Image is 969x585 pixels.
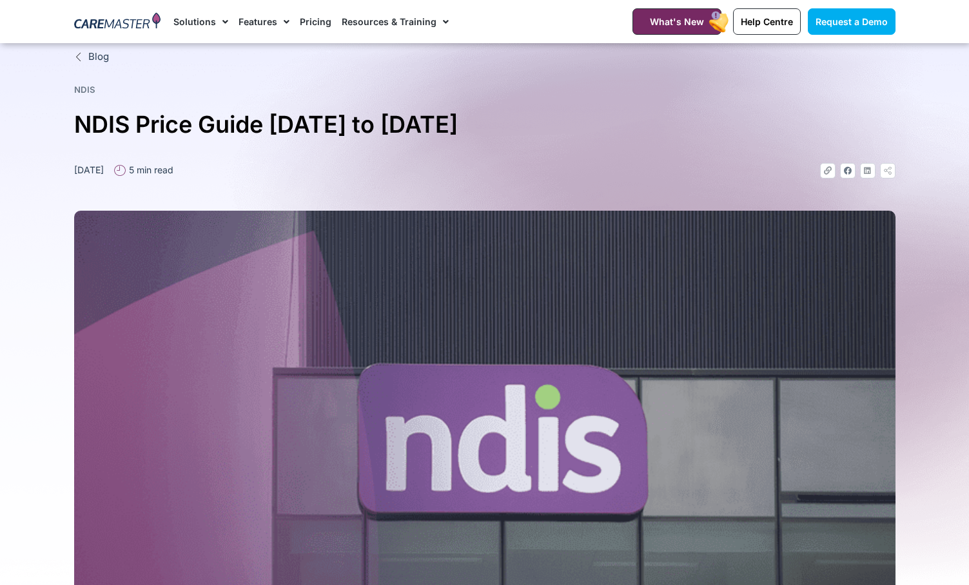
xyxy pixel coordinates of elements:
a: Blog [74,50,896,64]
span: Blog [85,50,109,64]
h1: NDIS Price Guide [DATE] to [DATE] [74,106,896,144]
time: [DATE] [74,164,104,175]
span: 5 min read [126,163,173,177]
a: Help Centre [733,8,801,35]
span: What's New [650,16,704,27]
a: Request a Demo [808,8,896,35]
img: CareMaster Logo [74,12,161,32]
a: NDIS [74,84,95,95]
a: What's New [632,8,721,35]
span: Request a Demo [816,16,888,27]
span: Help Centre [741,16,793,27]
